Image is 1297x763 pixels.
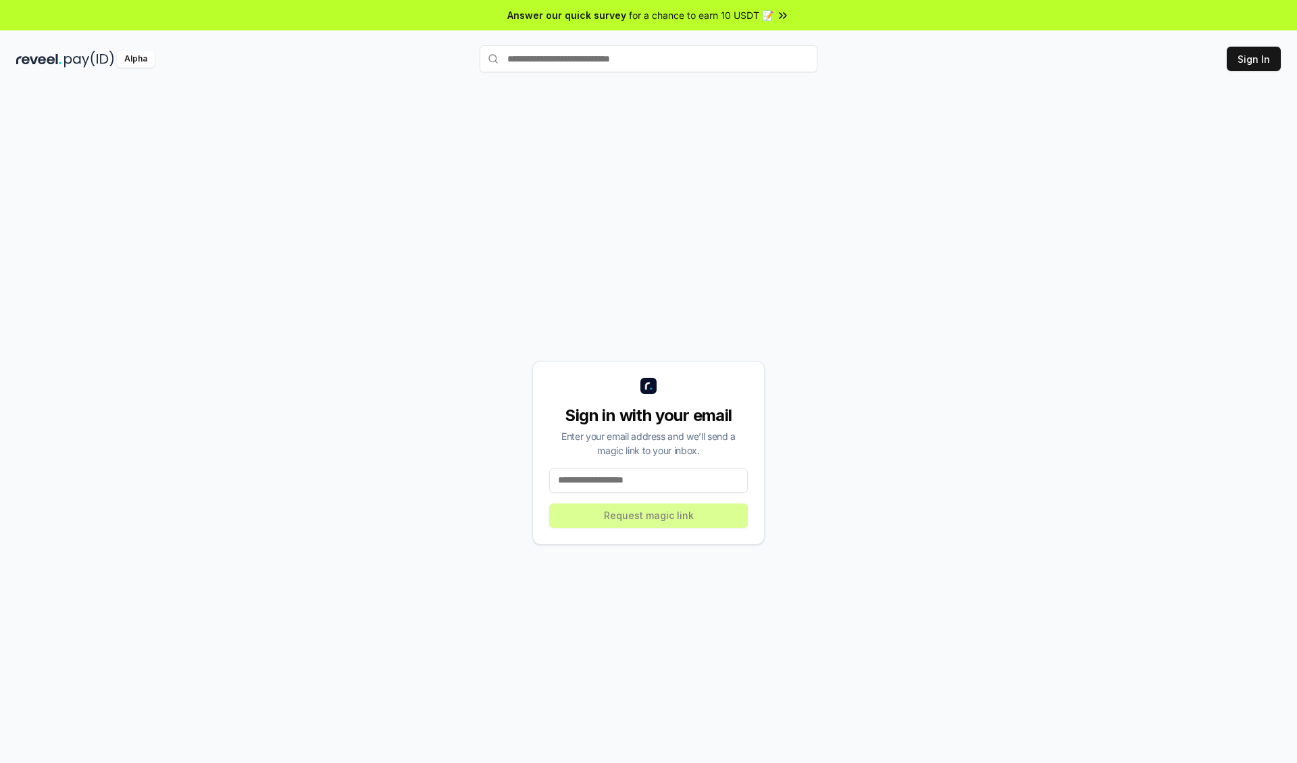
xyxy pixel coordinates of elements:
img: pay_id [64,51,114,68]
span: for a chance to earn 10 USDT 📝 [629,8,773,22]
span: Answer our quick survey [507,8,626,22]
img: logo_small [640,378,657,394]
div: Sign in with your email [549,405,748,426]
button: Sign In [1227,47,1281,71]
div: Enter your email address and we’ll send a magic link to your inbox. [549,429,748,458]
div: Alpha [117,51,155,68]
img: reveel_dark [16,51,61,68]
